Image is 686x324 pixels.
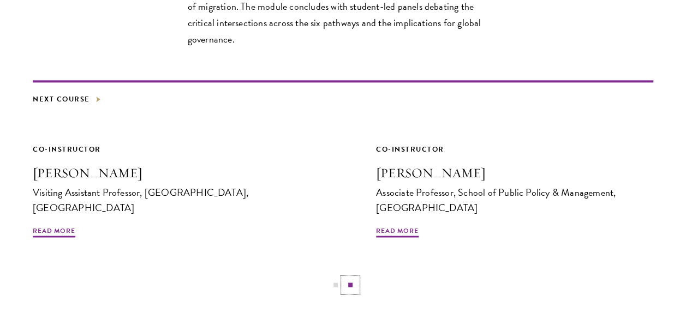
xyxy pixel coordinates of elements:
div: Associate Professor, School of Public Policy & Management, [GEOGRAPHIC_DATA] [376,185,654,215]
div: Visiting Assistant Professor, [GEOGRAPHIC_DATA], [GEOGRAPHIC_DATA] [33,185,311,215]
div: Co-Instructor [33,143,311,155]
a: Next Course [33,93,101,105]
h3: [PERSON_NAME] [376,164,654,182]
a: Co-Instructor [PERSON_NAME] Visiting Assistant Professor, [GEOGRAPHIC_DATA], [GEOGRAPHIC_DATA] Re... [33,143,311,232]
h3: [PERSON_NAME] [33,164,311,182]
span: Read More [376,226,419,239]
div: Co-Instructor [376,143,654,155]
button: 2 of 2 [343,278,357,292]
button: 1 of 2 [329,278,343,292]
a: Co-Instructor [PERSON_NAME] Associate Professor, School of Public Policy & Management, [GEOGRAPHI... [376,143,654,232]
span: Read More [33,226,75,239]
